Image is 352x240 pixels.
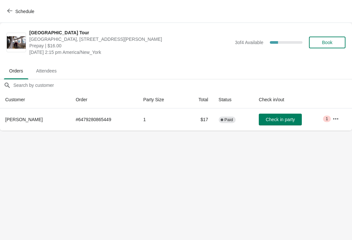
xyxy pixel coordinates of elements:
[254,91,327,108] th: Check in/out
[29,42,232,49] span: Prepay | $16.00
[29,36,232,42] span: [GEOGRAPHIC_DATA], [STREET_ADDRESS][PERSON_NAME]
[322,40,332,45] span: Book
[4,65,28,77] span: Orders
[326,116,328,121] span: 1
[29,29,232,36] span: [GEOGRAPHIC_DATA] Tour
[13,79,352,91] input: Search by customer
[266,117,295,122] span: Check in party
[184,108,213,131] td: $17
[235,40,263,45] span: 3 of 4 Available
[70,91,138,108] th: Order
[31,65,62,77] span: Attendees
[138,108,184,131] td: 1
[259,114,302,125] button: Check in party
[29,49,232,56] span: [DATE] 2:15 pm America/New_York
[70,108,138,131] td: # 6479280865449
[5,117,43,122] span: [PERSON_NAME]
[184,91,213,108] th: Total
[7,36,26,49] img: City Hall Tower Tour
[3,6,39,17] button: Schedule
[15,9,34,14] span: Schedule
[213,91,254,108] th: Status
[225,117,233,122] span: Paid
[138,91,184,108] th: Party Size
[309,37,345,48] button: Book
